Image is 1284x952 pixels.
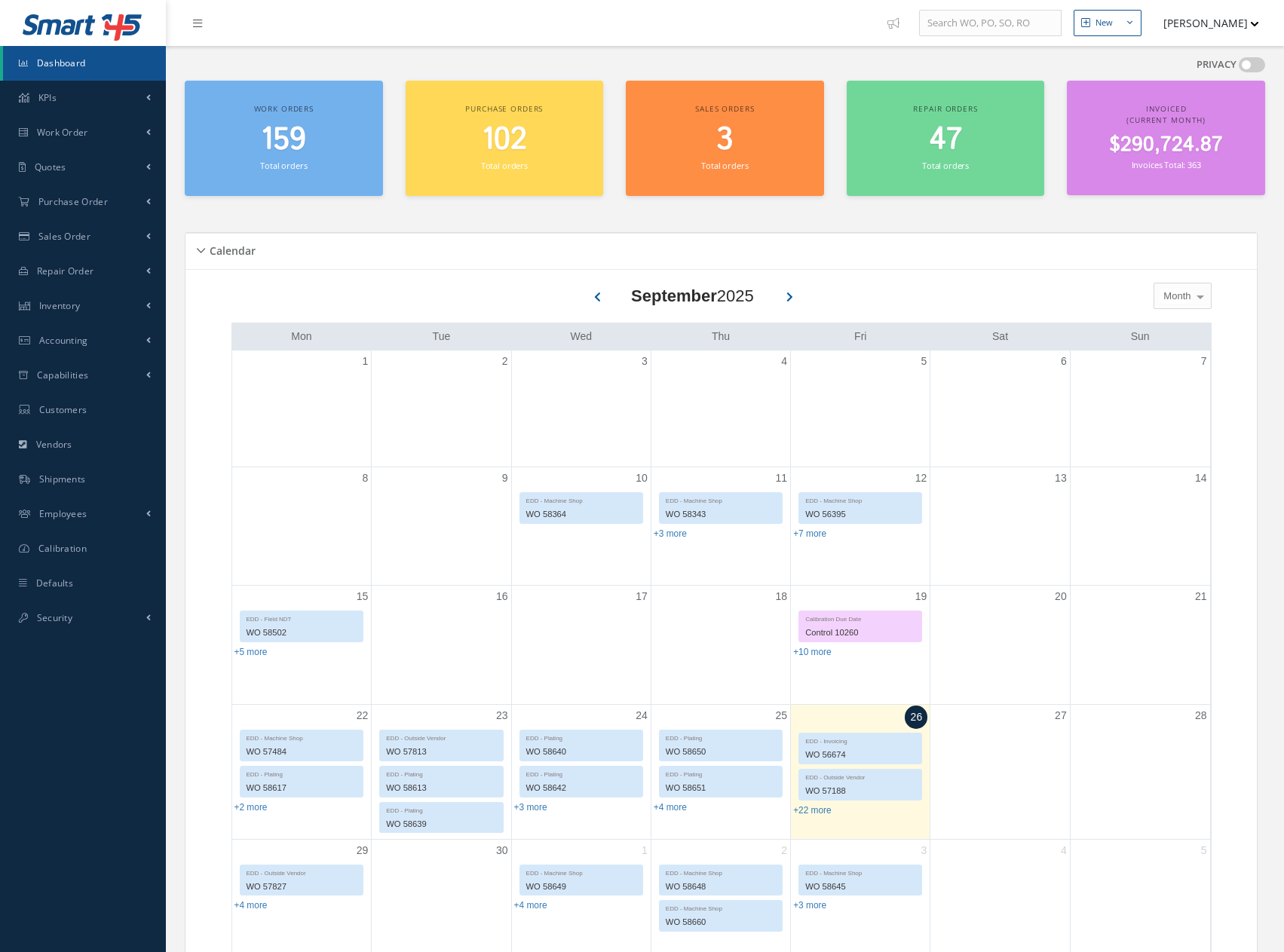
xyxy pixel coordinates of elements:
[918,350,930,372] a: September 5, 2025
[791,350,930,467] td: September 5, 2025
[520,865,642,878] div: EDD - Machine Shop
[660,878,782,895] div: WO 58648
[430,327,454,346] a: Tuesday
[1132,159,1201,170] small: Invoices Total: 363
[651,350,790,467] td: September 4, 2025
[35,161,66,173] span: Quotes
[406,81,604,196] a: Purchase orders 102 Total orders
[36,577,73,589] span: Defaults
[38,542,87,555] span: Calibration
[716,118,733,161] span: 3
[39,299,81,312] span: Inventory
[654,802,687,813] a: Show 4 more events
[37,369,89,381] span: Capabilities
[359,467,371,489] a: September 8, 2025
[232,350,372,467] td: September 1, 2025
[930,350,1070,467] td: September 6, 2025
[241,865,363,878] div: EDD - Outside Vendor
[701,160,748,171] small: Total orders
[918,840,930,862] a: October 3, 2025
[185,81,383,196] a: Work orders 159 Total orders
[1146,103,1187,114] span: Invoiced
[354,586,372,608] a: September 15, 2025
[39,473,86,485] span: Shipments
[241,730,363,743] div: EDD - Machine Shop
[499,350,511,372] a: September 2, 2025
[1192,705,1210,727] a: September 28, 2025
[660,901,782,914] div: EDD - Machine Shop
[791,467,930,586] td: September 12, 2025
[651,704,790,839] td: September 25, 2025
[930,704,1070,839] td: September 27, 2025
[799,506,921,523] div: WO 56395
[651,586,790,705] td: September 18, 2025
[234,900,268,911] a: Show 4 more events
[493,705,511,727] a: September 23, 2025
[254,103,314,114] span: Work orders
[1058,840,1070,862] a: October 4, 2025
[511,467,651,586] td: September 10, 2025
[261,118,306,161] span: 159
[380,743,502,761] div: WO 57813
[354,705,372,727] a: September 22, 2025
[799,733,921,746] div: EDD - Invoicing
[1067,81,1265,195] a: Invoiced (Current Month) $290,724.87 Invoices Total: 363
[1070,467,1209,586] td: September 14, 2025
[514,802,547,813] a: Show 3 more events
[773,705,791,727] a: September 25, 2025
[520,878,642,895] div: WO 58649
[372,704,511,839] td: September 23, 2025
[260,160,307,171] small: Total orders
[1109,130,1223,160] span: $290,724.87
[778,350,790,372] a: September 4, 2025
[232,704,372,839] td: September 22, 2025
[372,350,511,467] td: September 2, 2025
[1197,57,1237,72] label: PRIVACY
[912,467,930,489] a: September 12, 2025
[791,704,930,839] td: September 26, 2025
[1074,10,1142,36] button: New
[773,586,791,608] a: September 18, 2025
[232,467,372,586] td: September 8, 2025
[660,767,782,779] div: EDD - Plating
[1126,115,1206,125] span: (Current Month)
[660,914,782,931] div: WO 58660
[481,160,528,171] small: Total orders
[380,779,502,797] div: WO 58613
[1052,586,1070,608] a: September 20, 2025
[520,493,642,506] div: EDD - Machine Shop
[288,327,314,346] a: Monday
[241,779,363,797] div: WO 58617
[241,878,363,895] div: WO 57827
[37,126,88,139] span: Work Order
[354,840,372,862] a: September 29, 2025
[1128,327,1153,346] a: Sunday
[989,327,1011,346] a: Saturday
[793,900,826,911] a: Show 3 more events
[793,528,826,539] a: Show 7 more events
[205,240,256,258] h5: Calendar
[930,467,1070,586] td: September 13, 2025
[465,103,543,114] span: Purchase orders
[493,586,511,608] a: September 16, 2025
[1192,467,1210,489] a: September 14, 2025
[1070,350,1209,467] td: September 7, 2025
[922,160,969,171] small: Total orders
[626,81,824,196] a: Sales orders 3 Total orders
[520,767,642,779] div: EDD - Plating
[38,195,108,208] span: Purchase Order
[639,350,651,372] a: September 3, 2025
[1192,586,1210,608] a: September 21, 2025
[631,283,754,308] div: 2025
[651,467,790,586] td: September 11, 2025
[482,118,527,161] span: 102
[912,586,930,608] a: September 19, 2025
[511,586,651,705] td: September 17, 2025
[1198,840,1210,862] a: October 5, 2025
[851,327,869,346] a: Friday
[3,46,166,81] a: Dashboard
[241,743,363,761] div: WO 57484
[695,103,754,114] span: Sales orders
[1052,705,1070,727] a: September 27, 2025
[359,350,371,372] a: September 1, 2025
